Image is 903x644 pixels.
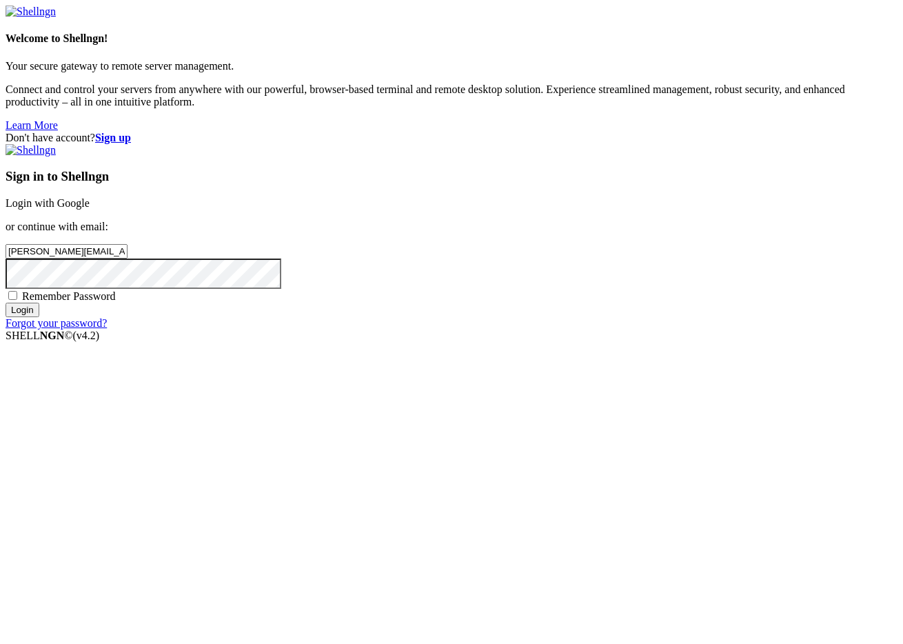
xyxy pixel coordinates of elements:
input: Email address [6,244,128,259]
input: Remember Password [8,291,17,300]
span: Remember Password [22,290,116,302]
div: Don't have account? [6,132,897,144]
img: Shellngn [6,6,56,18]
span: 4.2.0 [73,330,100,341]
a: Forgot your password? [6,317,107,329]
a: Learn More [6,119,58,131]
h4: Welcome to Shellngn! [6,32,897,45]
span: SHELL © [6,330,99,341]
a: Sign up [95,132,131,143]
input: Login [6,303,39,317]
b: NGN [40,330,65,341]
p: Connect and control your servers from anywhere with our powerful, browser-based terminal and remo... [6,83,897,108]
a: Login with Google [6,197,90,209]
p: or continue with email: [6,221,897,233]
p: Your secure gateway to remote server management. [6,60,897,72]
img: Shellngn [6,144,56,157]
h3: Sign in to Shellngn [6,169,897,184]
